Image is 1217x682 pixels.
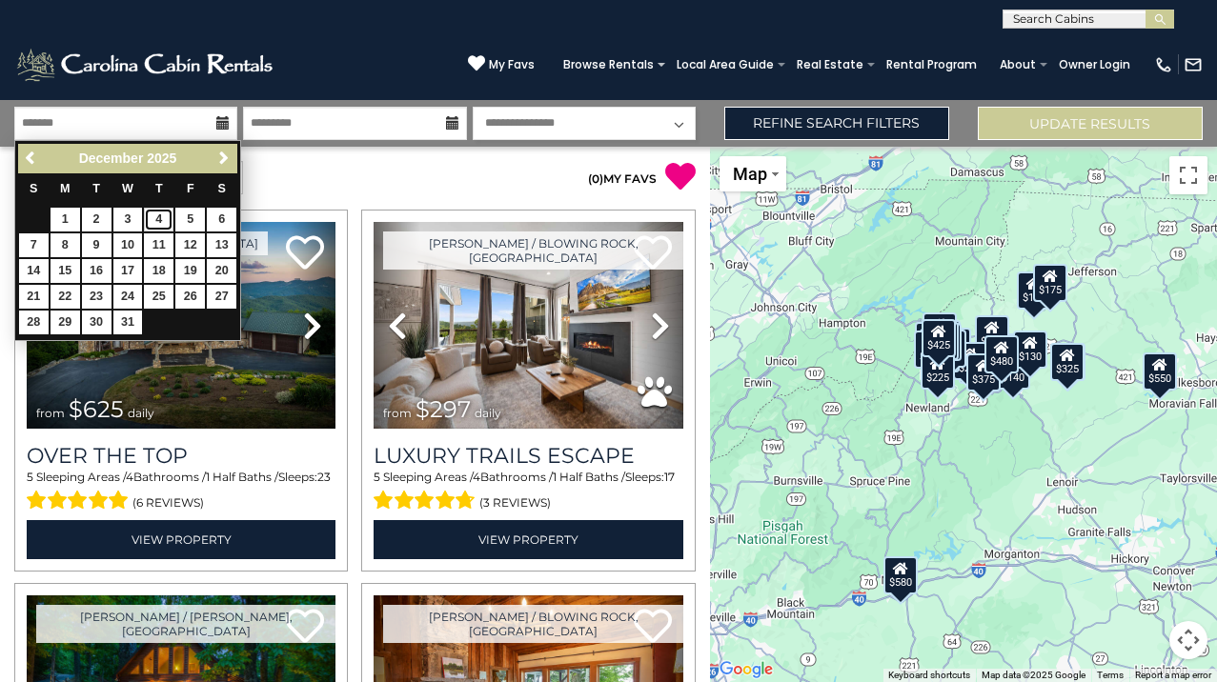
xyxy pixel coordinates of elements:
a: 24 [113,285,143,309]
div: $175 [1033,264,1067,302]
a: 7 [19,233,49,257]
a: Real Estate [787,51,873,78]
a: 11 [144,233,173,257]
div: $225 [921,351,955,390]
span: Friday [187,182,194,195]
span: Saturday [218,182,226,195]
a: Report a map error [1135,670,1211,680]
span: 5 [374,470,380,484]
a: 16 [82,259,112,283]
a: 8 [51,233,80,257]
a: Refine Search Filters [724,107,949,140]
a: [PERSON_NAME] / Blowing Rock, [GEOGRAPHIC_DATA] [383,605,682,643]
a: My Favs [468,54,535,74]
span: daily [128,406,154,420]
a: 19 [175,259,205,283]
button: Change map style [720,156,786,191]
a: 23 [82,285,112,309]
a: [PERSON_NAME] / [PERSON_NAME], [GEOGRAPHIC_DATA] [36,605,335,643]
span: Tuesday [92,182,100,195]
a: View Property [374,520,682,559]
a: Next [212,147,235,170]
span: Map data ©2025 Google [982,670,1085,680]
a: 27 [207,285,236,309]
span: 17 [664,470,675,484]
span: daily [475,406,501,420]
img: thumbnail_168695581.jpeg [374,222,682,429]
a: 3 [113,208,143,231]
a: 4 [144,208,173,231]
div: $480 [984,335,1018,373]
div: Sleeping Areas / Bathrooms / Sleeps: [27,469,335,514]
a: Over The Top [27,443,335,469]
a: 26 [175,285,205,309]
div: $165 [927,323,962,361]
a: 2 [82,208,112,231]
a: 31 [113,311,143,334]
img: phone-regular-white.png [1154,55,1173,74]
a: Previous [20,147,44,170]
a: Owner Login [1049,51,1140,78]
img: mail-regular-white.png [1184,55,1203,74]
div: $175 [1016,271,1050,310]
span: $297 [416,395,471,423]
a: 1 [51,208,80,231]
a: [PERSON_NAME] / Blowing Rock, [GEOGRAPHIC_DATA] [383,231,682,270]
span: from [383,406,412,420]
a: 14 [19,259,49,283]
a: Add to favorites [286,233,324,274]
div: $230 [953,342,987,380]
a: 13 [207,233,236,257]
a: Luxury Trails Escape [374,443,682,469]
span: My Favs [489,56,535,73]
span: 0 [592,171,599,186]
span: from [36,406,65,420]
span: 2025 [147,150,176,166]
a: 10 [113,233,143,257]
a: (0)MY FAVS [588,171,657,186]
div: $130 [1013,331,1047,369]
a: 12 [175,233,205,257]
span: $625 [69,395,124,423]
a: 17 [113,259,143,283]
a: 6 [207,208,236,231]
a: 30 [82,311,112,334]
a: Browse Rentals [554,51,663,78]
div: $580 [883,556,918,594]
div: $325 [1050,343,1085,381]
div: $535 [923,322,958,360]
a: Local Area Guide [667,51,783,78]
a: 21 [19,285,49,309]
span: Previous [24,150,39,166]
a: 29 [51,311,80,334]
span: 1 Half Baths / [553,470,625,484]
a: 20 [207,259,236,283]
img: Google [715,657,778,682]
div: $550 [1143,352,1177,391]
div: $349 [975,315,1009,353]
a: 15 [51,259,80,283]
div: $125 [923,312,957,351]
a: About [990,51,1045,78]
span: Map [733,164,767,184]
span: 4 [473,470,480,484]
a: 25 [144,285,173,309]
a: Terms (opens in new tab) [1097,670,1124,680]
a: Rental Program [877,51,986,78]
span: Wednesday [122,182,133,195]
a: 28 [19,311,49,334]
a: 5 [175,208,205,231]
div: $297 [1051,343,1085,381]
span: 5 [27,470,33,484]
div: $375 [966,353,1001,391]
a: Open this area in Google Maps (opens a new window) [715,657,778,682]
button: Map camera controls [1169,621,1207,659]
span: (3 reviews) [479,491,551,515]
img: White-1-2.png [14,46,278,84]
a: 22 [51,285,80,309]
span: 1 Half Baths / [206,470,278,484]
span: Thursday [155,182,163,195]
button: Toggle fullscreen view [1169,156,1207,194]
